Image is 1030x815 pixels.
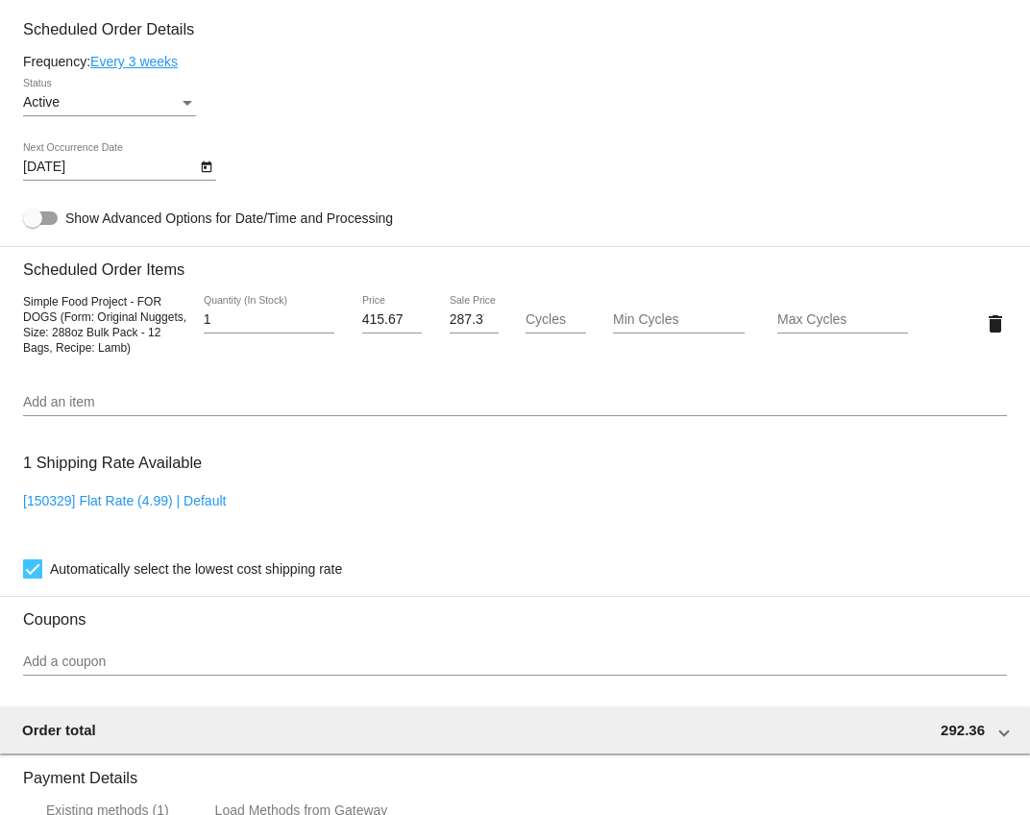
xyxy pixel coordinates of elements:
[65,209,393,228] span: Show Advanced Options for Date/Time and Processing
[450,312,499,328] input: Sale Price
[196,156,216,176] button: Open calendar
[23,94,60,110] span: Active
[23,395,1007,410] input: Add an item
[23,442,202,483] h3: 1 Shipping Rate Available
[23,54,1007,69] div: Frequency:
[90,54,178,69] a: Every 3 weeks
[777,312,908,328] input: Max Cycles
[50,557,342,580] span: Automatically select the lowest cost shipping rate
[23,493,226,508] a: [150329] Flat Rate (4.99) | Default
[23,654,1007,670] input: Add a coupon
[204,312,334,328] input: Quantity (In Stock)
[613,312,744,328] input: Min Cycles
[23,596,1007,629] h3: Coupons
[23,160,196,175] input: Next Occurrence Date
[23,295,186,355] span: Simple Food Project - FOR DOGS (Form: Original Nuggets, Size: 288oz Bulk Pack - 12 Bags, Recipe: ...
[23,246,1007,279] h3: Scheduled Order Items
[23,20,1007,38] h3: Scheduled Order Details
[984,312,1007,335] mat-icon: delete
[941,722,985,738] span: 292.36
[362,312,422,328] input: Price
[526,312,585,328] input: Cycles
[23,754,1007,787] h3: Payment Details
[23,95,196,111] mat-select: Status
[22,722,96,738] span: Order total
